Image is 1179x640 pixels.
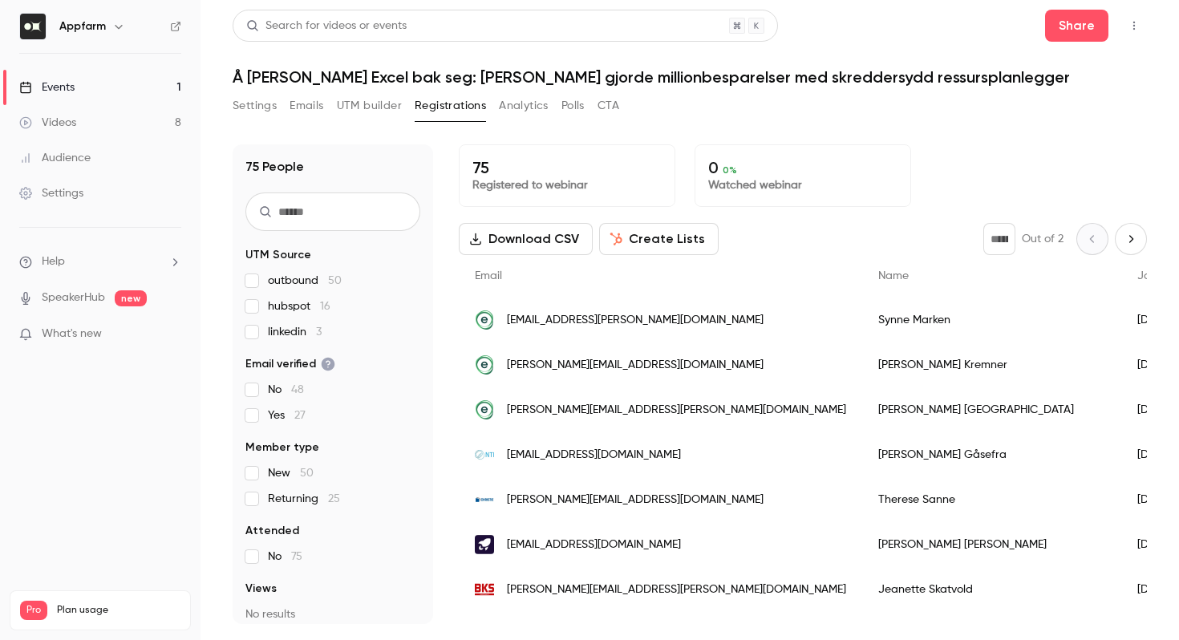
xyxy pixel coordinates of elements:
button: Create Lists [599,223,719,255]
span: New [268,465,314,481]
a: SpeakerHub [42,290,105,306]
button: Emails [290,93,323,119]
iframe: Noticeable Trigger [162,327,181,342]
span: [EMAIL_ADDRESS][DOMAIN_NAME] [507,537,681,553]
span: [EMAIL_ADDRESS][DOMAIN_NAME] [507,447,681,464]
p: Out of 2 [1022,231,1064,247]
img: eviny.no [475,355,494,375]
p: Registered to webinar [472,177,662,193]
img: christie.no [475,490,494,509]
button: Next page [1115,223,1147,255]
h6: Appfarm [59,18,106,34]
span: 3 [316,326,322,338]
img: appfarm.io [475,535,494,554]
h1: 75 People [245,157,304,176]
button: CTA [598,93,619,119]
div: Synne Marken [862,298,1121,342]
span: No [268,549,302,565]
span: 0 % [723,164,737,176]
p: 0 [708,158,897,177]
div: Therese Sanne [862,477,1121,522]
span: [PERSON_NAME][EMAIL_ADDRESS][PERSON_NAME][DOMAIN_NAME] [507,402,846,419]
img: bksas.no [475,580,494,599]
span: Name [878,270,909,282]
div: Audience [19,150,91,166]
div: Search for videos or events [246,18,407,34]
span: 75 [291,551,302,562]
span: Email [475,270,502,282]
div: Events [19,79,75,95]
span: Member type [245,439,319,456]
span: 27 [294,410,306,421]
h1: Å [PERSON_NAME] Excel bak seg: [PERSON_NAME] gjorde millionbesparelser med skreddersydd ressurspl... [233,67,1147,87]
div: [PERSON_NAME] [PERSON_NAME] [862,522,1121,567]
span: [PERSON_NAME][EMAIL_ADDRESS][DOMAIN_NAME] [507,492,764,508]
p: No results [245,606,420,622]
span: What's new [42,326,102,342]
span: [EMAIL_ADDRESS][PERSON_NAME][DOMAIN_NAME] [507,312,764,329]
button: Polls [561,93,585,119]
span: [PERSON_NAME][EMAIL_ADDRESS][PERSON_NAME][DOMAIN_NAME] [507,581,846,598]
li: help-dropdown-opener [19,253,181,270]
img: Appfarm [20,14,46,39]
div: Settings [19,185,83,201]
button: Settings [233,93,277,119]
span: Help [42,253,65,270]
div: Videos [19,115,76,131]
p: 75 [472,158,662,177]
span: UTM Source [245,247,311,263]
span: Views [245,581,277,597]
p: Watched webinar [708,177,897,193]
span: 16 [320,301,330,312]
span: Attended [245,523,299,539]
div: [PERSON_NAME] [GEOGRAPHIC_DATA] [862,387,1121,432]
img: eviny.no [475,400,494,419]
span: 50 [328,275,342,286]
span: Returning [268,491,340,507]
span: [PERSON_NAME][EMAIL_ADDRESS][DOMAIN_NAME] [507,357,764,374]
img: nti.no [475,445,494,464]
div: [PERSON_NAME] Gåsefra [862,432,1121,477]
span: 48 [291,384,304,395]
img: eviny.no [475,310,494,330]
span: Plan usage [57,604,180,617]
span: hubspot [268,298,330,314]
button: UTM builder [337,93,402,119]
button: Download CSV [459,223,593,255]
span: Email verified [245,356,335,372]
span: outbound [268,273,342,289]
div: [PERSON_NAME] Kremner [862,342,1121,387]
span: 25 [328,493,340,504]
span: Pro [20,601,47,620]
span: No [268,382,304,398]
span: 50 [300,468,314,479]
span: new [115,290,147,306]
button: Share [1045,10,1108,42]
div: Jeanette Skatvold [862,567,1121,612]
button: Registrations [415,93,486,119]
button: Analytics [499,93,549,119]
span: linkedin [268,324,322,340]
span: Yes [268,407,306,423]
